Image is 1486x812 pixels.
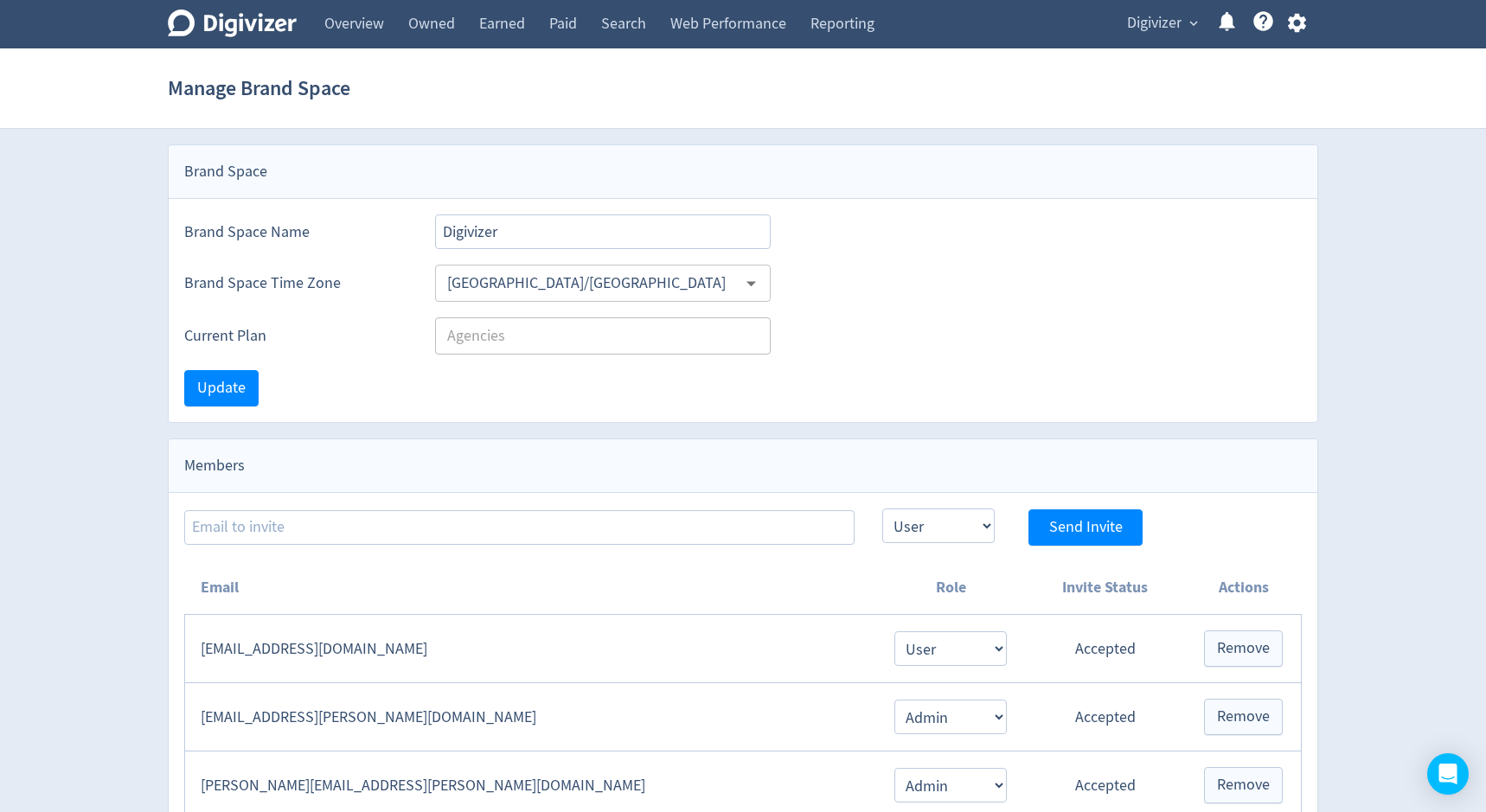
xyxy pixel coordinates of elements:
button: Digivizer [1121,10,1202,37]
label: Current Plan [184,325,407,347]
label: Brand Space Time Zone [184,272,407,294]
input: Email to invite [184,510,855,545]
th: Invite Status [1024,561,1186,615]
button: Remove [1204,699,1283,735]
span: Update [197,380,246,396]
div: Members [169,439,1317,493]
button: Open [738,270,765,297]
td: [EMAIL_ADDRESS][PERSON_NAME][DOMAIN_NAME] [185,683,877,751]
th: Actions [1186,561,1301,615]
button: Remove [1204,767,1283,803]
button: Remove [1204,630,1283,667]
span: Remove [1217,777,1270,793]
td: [EMAIL_ADDRESS][DOMAIN_NAME] [185,615,877,683]
td: Accepted [1024,683,1186,751]
label: Brand Space Name [184,221,407,243]
th: Email [185,561,877,615]
input: Select Timezone [440,270,737,297]
button: Update [184,370,259,406]
span: Remove [1217,641,1270,656]
span: Digivizer [1127,10,1182,37]
span: Remove [1217,709,1270,725]
div: Open Intercom Messenger [1427,753,1469,795]
span: expand_more [1186,16,1201,31]
div: Brand Space [169,145,1317,199]
h1: Manage Brand Space [168,61,350,116]
th: Role [877,561,1024,615]
td: Accepted [1024,615,1186,683]
button: Send Invite [1028,509,1143,546]
input: Brand Space [435,214,771,249]
span: Send Invite [1049,520,1123,535]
